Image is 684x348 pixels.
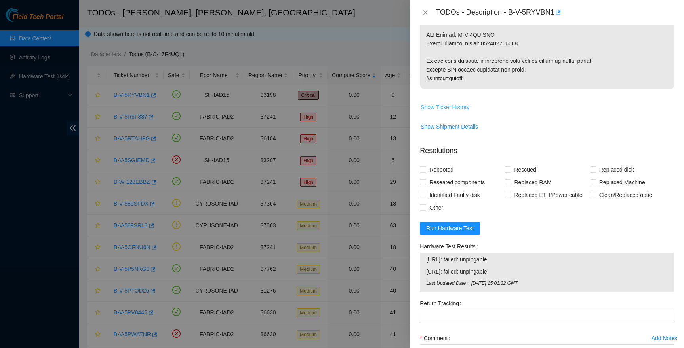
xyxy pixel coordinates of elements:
button: Show Shipment Details [420,120,478,133]
p: Resolutions [420,139,674,156]
input: Return Tracking [420,310,674,322]
span: Replaced disk [596,163,637,176]
span: close [422,9,429,16]
span: Clean/Replaced optic [596,189,655,201]
div: TODOs - Description - B-V-5RYVBN1 [436,6,674,19]
span: Identified Faulty disk [426,189,483,201]
span: Rebooted [426,163,457,176]
label: Hardware Test Results [420,240,481,253]
button: Run Hardware Test [420,222,480,235]
span: [DATE] 15:01:32 GMT [471,280,668,287]
span: Show Shipment Details [421,122,478,131]
span: Run Hardware Test [426,224,474,233]
span: Rescued [511,163,539,176]
span: Reseated components [426,176,488,189]
span: [URL]: failed: unpingable [426,267,668,276]
span: [URL]: failed: unpingable [426,255,668,264]
button: Add Notes [651,332,678,344]
button: Show Ticket History [420,101,470,113]
button: Close [420,9,431,17]
label: Comment [420,332,453,344]
label: Return Tracking [420,297,465,310]
span: Replaced RAM [511,176,554,189]
span: Last Updated Date [426,280,471,287]
span: Other [426,201,446,214]
span: Replaced ETH/Power cable [511,189,585,201]
span: Replaced Machine [596,176,648,189]
div: Add Notes [652,335,677,341]
span: Show Ticket History [421,103,469,112]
